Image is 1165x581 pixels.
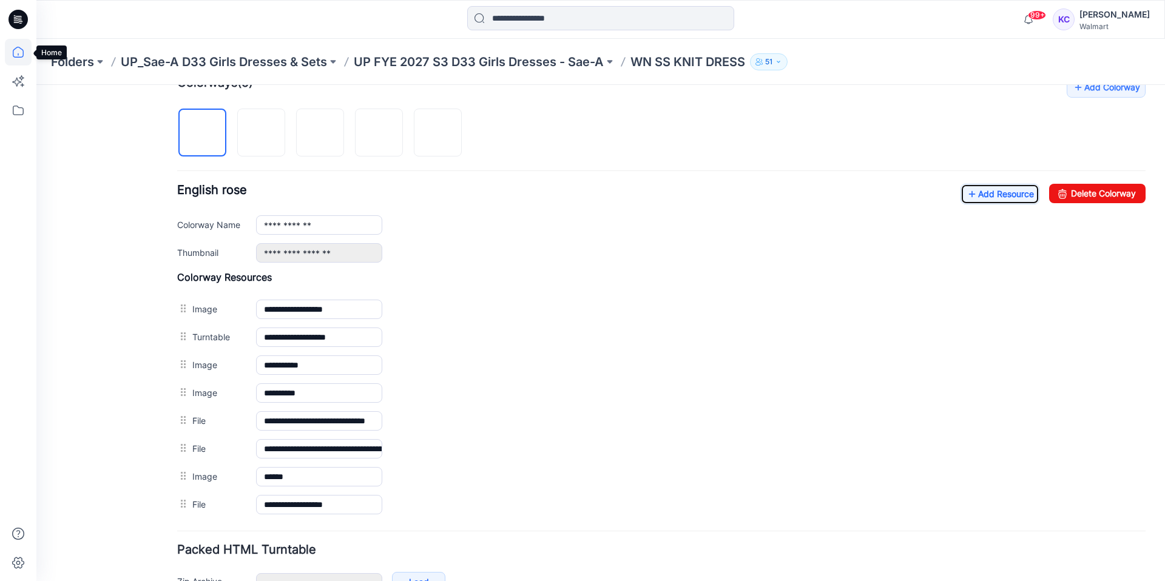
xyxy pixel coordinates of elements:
a: Delete Colorway [1013,99,1109,118]
button: 51 [750,53,788,70]
h4: Packed HTML Turntable [141,459,1109,471]
a: Add Resource [924,99,1003,119]
a: UP_Sae-A D33 Girls Dresses & Sets [121,53,327,70]
span: English rose [141,98,211,112]
p: WN SS KNIT DRESS [630,53,745,70]
div: [PERSON_NAME] [1079,7,1150,22]
label: File [156,329,208,342]
a: Load [356,487,409,508]
label: Image [156,273,208,286]
iframe: edit-style [36,85,1165,581]
label: Image [156,301,208,314]
label: Image [156,217,208,230]
a: Folders [51,53,94,70]
label: Turntable [156,245,208,258]
p: 51 [765,55,772,69]
div: KC [1053,8,1075,30]
h4: Colorway Resources [141,186,1109,198]
label: Thumbnail [141,161,208,174]
label: File [156,412,208,426]
div: Walmart [1079,22,1150,31]
label: Zip Archive [141,489,208,503]
label: Colorway Name [141,133,208,146]
a: UP FYE 2027 S3 D33 Girls Dresses - Sae-A [354,53,604,70]
span: 99+ [1028,10,1046,20]
label: File [156,357,208,370]
label: Image [156,385,208,398]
